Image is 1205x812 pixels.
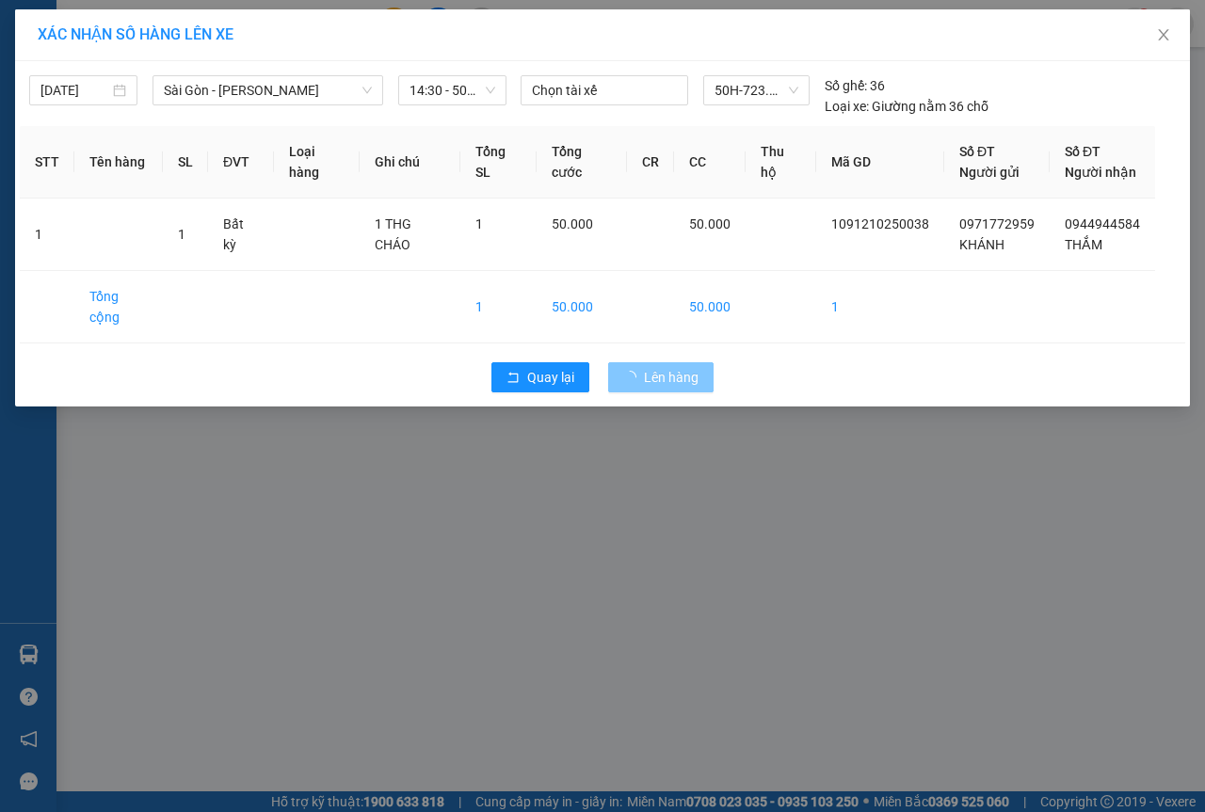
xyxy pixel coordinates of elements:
[460,271,537,343] td: 1
[627,126,674,199] th: CR
[1137,9,1190,62] button: Close
[491,362,589,392] button: rollbackQuay lại
[164,76,372,104] span: Sài Gòn - Phan Rí
[831,216,929,231] span: 1091210250038
[825,96,988,117] div: Giường nằm 36 chỗ
[537,271,627,343] td: 50.000
[825,75,885,96] div: 36
[623,371,644,384] span: loading
[715,76,798,104] span: 50H-723.41
[74,271,163,343] td: Tổng cộng
[1065,237,1102,252] span: THẮM
[825,96,869,117] span: Loại xe:
[1065,216,1140,231] span: 0944944584
[475,216,483,231] span: 1
[959,165,1020,180] span: Người gửi
[537,126,627,199] th: Tổng cước
[178,227,185,242] span: 1
[375,216,411,252] span: 1 THG CHÁO
[163,126,208,199] th: SL
[506,371,520,386] span: rollback
[1065,144,1101,159] span: Số ĐT
[816,271,944,343] td: 1
[959,216,1035,231] span: 0971772959
[38,25,233,43] span: XÁC NHẬN SỐ HÀNG LÊN XE
[8,41,359,65] li: 01 [PERSON_NAME]
[108,12,266,36] b: [PERSON_NAME]
[8,8,103,103] img: logo.jpg
[108,69,123,84] span: phone
[527,367,574,388] span: Quay lại
[8,118,190,149] b: GỬI : 109 QL 13
[108,45,123,60] span: environment
[689,216,731,231] span: 50.000
[8,65,359,88] li: 02523854854
[410,76,495,104] span: 14:30 - 50H-723.41
[552,216,593,231] span: 50.000
[20,199,74,271] td: 1
[74,126,163,199] th: Tên hàng
[674,126,746,199] th: CC
[460,126,537,199] th: Tổng SL
[674,271,746,343] td: 50.000
[361,85,373,96] span: down
[959,237,1004,252] span: KHÁNH
[20,126,74,199] th: STT
[274,126,360,199] th: Loại hàng
[1065,165,1136,180] span: Người nhận
[208,126,274,199] th: ĐVT
[1156,27,1171,42] span: close
[959,144,995,159] span: Số ĐT
[360,126,460,199] th: Ghi chú
[644,367,699,388] span: Lên hàng
[816,126,944,199] th: Mã GD
[208,199,274,271] td: Bất kỳ
[746,126,816,199] th: Thu hộ
[608,362,714,392] button: Lên hàng
[40,80,109,101] input: 12/10/2025
[825,75,867,96] span: Số ghế:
